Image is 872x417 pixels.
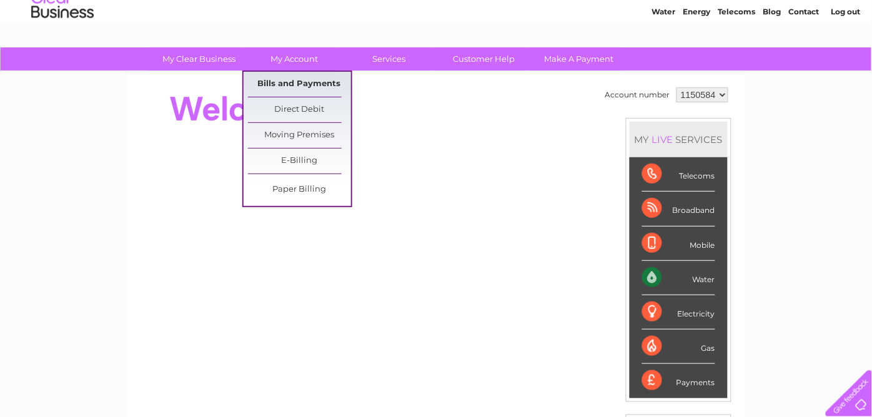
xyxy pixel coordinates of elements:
div: Water [642,261,715,295]
div: Clear Business is a trading name of Verastar Limited (registered in [GEOGRAPHIC_DATA] No. 3667643... [142,7,732,61]
div: Gas [642,330,715,364]
a: Log out [831,53,860,62]
a: Direct Debit [248,97,351,122]
a: My Account [243,47,346,71]
a: Bills and Payments [248,72,351,97]
a: Moving Premises [248,123,351,148]
a: Water [652,53,676,62]
a: Telecoms [718,53,756,62]
div: Broadband [642,192,715,226]
a: Contact [789,53,820,62]
img: logo.png [31,32,94,71]
div: Payments [642,364,715,398]
td: Account number [602,84,673,105]
div: MY SERVICES [630,122,728,157]
a: Customer Help [433,47,536,71]
a: Paper Billing [248,177,351,202]
a: Energy [683,53,711,62]
div: Telecoms [642,157,715,192]
a: My Clear Business [148,47,251,71]
a: E-Billing [248,149,351,174]
div: Mobile [642,227,715,261]
a: Services [338,47,441,71]
a: Blog [763,53,781,62]
a: Make A Payment [528,47,631,71]
div: Electricity [642,295,715,330]
div: LIVE [650,134,676,145]
a: 0333 014 3131 [637,6,723,22]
